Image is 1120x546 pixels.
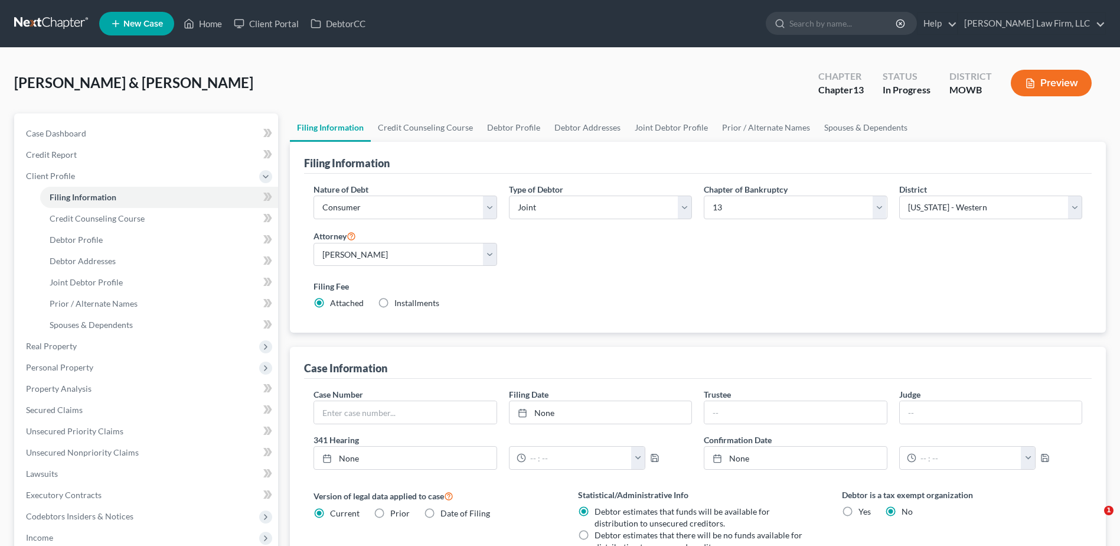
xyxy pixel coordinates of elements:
span: No [902,506,913,516]
input: Enter case number... [314,401,496,424]
a: Joint Debtor Profile [628,113,715,142]
a: Secured Claims [17,399,278,421]
input: Search by name... [789,12,897,34]
a: Spouses & Dependents [40,314,278,336]
span: Prior [390,508,410,518]
a: Credit Counseling Course [40,208,278,229]
a: None [704,447,886,469]
a: Property Analysis [17,378,278,399]
div: MOWB [949,83,992,97]
a: Prior / Alternate Names [715,113,817,142]
div: In Progress [883,83,930,97]
span: Personal Property [26,362,93,372]
span: Case Dashboard [26,128,86,138]
span: Unsecured Priority Claims [26,426,123,436]
label: Judge [899,388,920,401]
span: Date of Filing [440,508,490,518]
span: Income [26,532,53,542]
span: Debtor estimates that funds will be available for distribution to unsecured creditors. [595,506,770,528]
span: Spouses & Dependents [50,320,133,330]
div: Status [883,70,930,83]
div: Chapter [818,83,864,97]
a: Filing Information [290,113,371,142]
input: -- : -- [916,447,1022,469]
span: New Case [123,19,163,28]
span: 13 [853,84,864,95]
span: Installments [394,298,439,308]
span: [PERSON_NAME] & [PERSON_NAME] [14,74,253,91]
a: Unsecured Nonpriority Claims [17,442,278,463]
label: Chapter of Bankruptcy [704,183,788,196]
a: Executory Contracts [17,485,278,506]
span: Real Property [26,341,77,351]
a: Prior / Alternate Names [40,293,278,314]
a: Help [917,13,957,34]
span: Current [330,508,360,518]
a: Debtor Profile [480,113,547,142]
label: Filing Date [509,388,548,401]
label: 341 Hearing [308,434,698,446]
span: Property Analysis [26,383,92,394]
a: Spouses & Dependents [817,113,915,142]
div: Filing Information [304,156,390,170]
div: Case Information [304,361,387,375]
a: Case Dashboard [17,123,278,144]
span: Debtor Addresses [50,256,116,266]
label: Trustee [704,388,731,401]
input: -- [900,401,1082,424]
label: Attorney [314,229,356,243]
a: Filing Information [40,187,278,208]
span: Codebtors Insiders & Notices [26,511,133,521]
input: -- [704,401,886,424]
span: Client Profile [26,171,75,181]
span: Yes [858,506,871,516]
span: Prior / Alternate Names [50,298,138,308]
a: Credit Counseling Course [371,113,480,142]
a: Debtor Addresses [40,251,278,272]
label: Filing Fee [314,280,1082,292]
span: Joint Debtor Profile [50,277,123,287]
span: Executory Contracts [26,490,102,500]
span: Debtor Profile [50,235,103,245]
label: Nature of Debt [314,183,368,196]
label: Case Number [314,388,363,401]
span: Lawsuits [26,469,58,479]
div: District [949,70,992,83]
button: Preview [1011,70,1092,96]
a: Debtor Profile [40,229,278,251]
span: Attached [330,298,364,308]
span: Credit Counseling Course [50,213,145,223]
a: [PERSON_NAME] Law Firm, LLC [958,13,1105,34]
label: Version of legal data applied to case [314,489,554,503]
span: 1 [1104,506,1114,515]
a: Client Portal [228,13,305,34]
div: Chapter [818,70,864,83]
span: Secured Claims [26,405,83,415]
a: Home [178,13,228,34]
span: Filing Information [50,192,116,202]
a: Debtor Addresses [547,113,628,142]
a: Unsecured Priority Claims [17,421,278,442]
label: Confirmation Date [698,434,1088,446]
input: -- : -- [526,447,632,469]
a: Credit Report [17,144,278,165]
span: Unsecured Nonpriority Claims [26,447,139,457]
label: Debtor is a tax exempt organization [842,489,1082,501]
label: Type of Debtor [509,183,563,196]
a: None [510,401,691,424]
a: DebtorCC [305,13,371,34]
label: District [899,183,927,196]
span: Credit Report [26,149,77,160]
iframe: Intercom live chat [1080,506,1108,534]
a: Lawsuits [17,463,278,485]
label: Statistical/Administrative Info [578,489,818,501]
a: None [314,447,496,469]
a: Joint Debtor Profile [40,272,278,293]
